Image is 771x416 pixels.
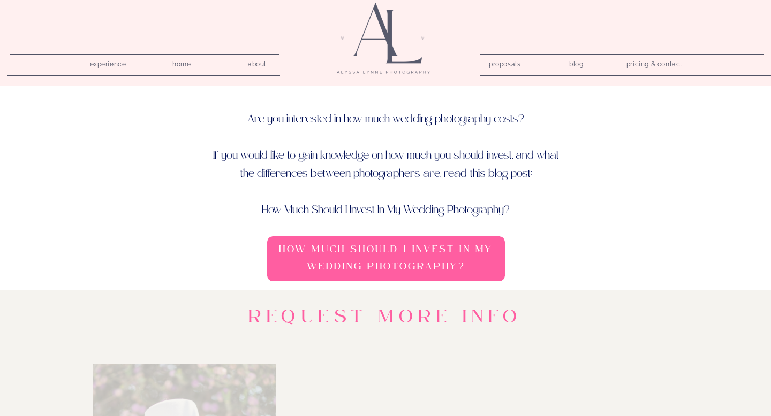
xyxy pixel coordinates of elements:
h1: Request more Info [211,306,560,334]
a: home [167,57,197,67]
a: blog [561,57,592,67]
a: pricing & contact [622,57,687,72]
a: How Much Should I Invest In My Wedding Photography? [271,241,501,278]
p: Are you interested in how much wedding photography costs? If you would like to gain knowledge on ... [211,110,560,196]
a: proposals [489,57,519,67]
a: about [242,57,273,67]
a: experience [82,57,133,67]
